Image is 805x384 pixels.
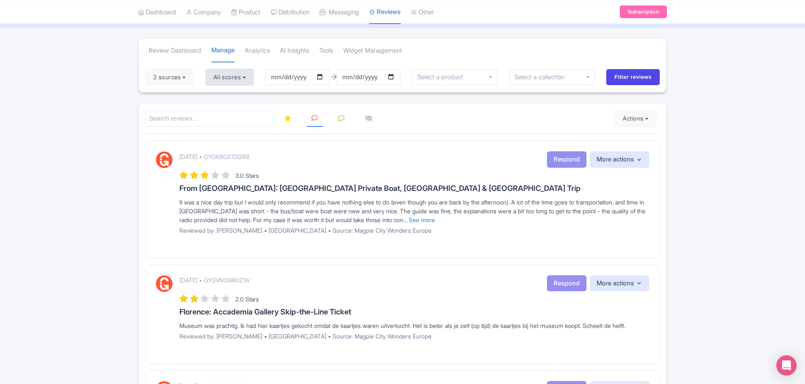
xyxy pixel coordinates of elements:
button: 2 sources [145,69,194,86]
p: [DATE] • GYGKBGX72QB8 [179,152,249,161]
input: Select a product [417,73,468,81]
p: Reviewed by: [PERSON_NAME] • [GEOGRAPHIC_DATA] • Source: Magpie City Wonders Europe [179,226,649,235]
a: Analytics [245,39,270,62]
h3: From [GEOGRAPHIC_DATA]: [GEOGRAPHIC_DATA] Private Boat, [GEOGRAPHIC_DATA] & [GEOGRAPHIC_DATA] Trip [179,184,649,193]
a: Dashboard [138,0,176,24]
button: More actions [590,275,649,292]
a: AI Insights [280,39,309,62]
a: Distribution [271,0,309,24]
a: Product [231,0,261,24]
input: Select a collection [514,73,570,81]
a: Messaging [320,0,359,24]
a: ... See more [403,216,435,223]
a: Subscription [620,5,667,18]
a: Review Dashboard [149,39,201,62]
span: 2.0 Stars [235,295,259,303]
h3: Florence: Accademia Gallery Skip-the-Line Ticket [179,308,649,316]
button: All scores [205,69,254,86]
a: Company [186,0,221,24]
div: It was a nice day trip but I would only recommend if you have nothing else to do (even though you... [179,198,649,224]
div: Open Intercom Messenger [776,355,797,376]
input: Filter reviews [606,69,660,85]
button: Actions [615,110,656,127]
a: Other [411,0,434,24]
button: Respond [547,275,586,292]
p: Reviewed by: [PERSON_NAME] • [GEOGRAPHIC_DATA] • Source: Magpie City Wonders Europe [179,332,649,341]
a: Widget Management [343,39,402,62]
button: Respond [547,151,586,168]
a: Manage [211,39,235,63]
a: Tools [319,39,333,62]
span: 3.0 Stars [235,172,259,179]
button: More actions [590,151,649,168]
img: GetYourGuide Logo [156,151,173,168]
div: Museum was prachtig. Ik had hier kaartjes gekocht omdat de kaartjes waren uitverkocht. Het is bet... [179,321,649,330]
img: GetYourGuide Logo [156,275,173,292]
input: Search reviews... [145,110,274,127]
p: [DATE] • GYGVN3WAVZ3V [179,276,250,285]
